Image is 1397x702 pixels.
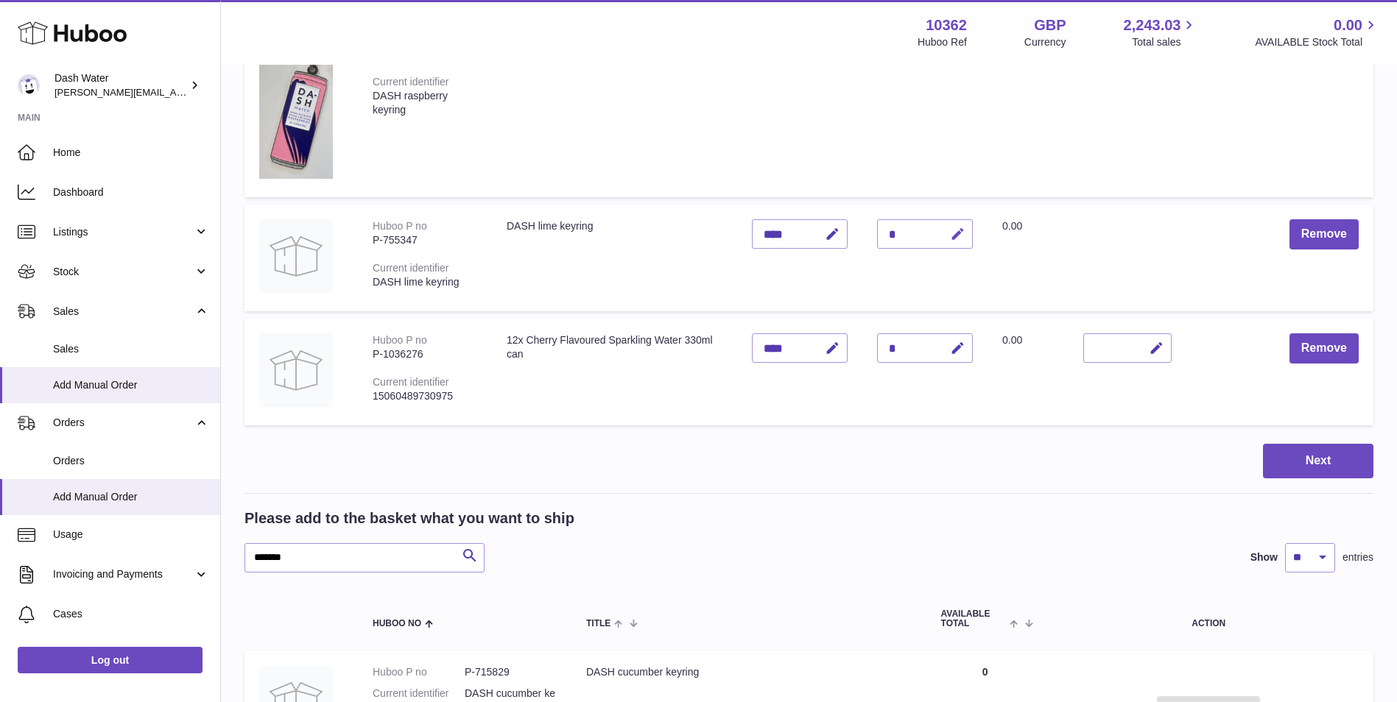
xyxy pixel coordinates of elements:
button: Remove [1289,333,1359,364]
div: Current identifier [373,376,449,388]
div: Huboo Ref [918,35,967,49]
span: Add Manual Order [53,378,209,392]
div: P-755347 [373,233,477,247]
span: Usage [53,528,209,542]
span: Title [586,619,610,628]
img: 12x Cherry Flavoured Sparkling Water 330ml can [259,333,333,407]
span: entries [1343,550,1373,564]
span: Invoicing and Payments [53,567,194,581]
div: DASH lime keyring [373,275,477,289]
span: 0.00 [1002,220,1022,232]
span: Huboo no [373,619,421,628]
span: AVAILABLE Stock Total [1255,35,1379,49]
span: Orders [53,416,194,430]
img: DASH lime keyring [259,219,333,293]
a: 2,243.03 Total sales [1124,15,1198,49]
button: Next [1263,444,1373,478]
div: P-1036276 [373,347,477,361]
td: DASH raspberry keyring [492,19,737,198]
span: 0.00 [1334,15,1362,35]
span: Orders [53,454,209,468]
span: Add Manual Order [53,490,209,504]
div: DASH raspberry keyring [373,89,477,117]
h2: Please add to the basket what you want to ship [244,508,574,528]
span: [PERSON_NAME][EMAIL_ADDRESS][DOMAIN_NAME] [54,86,295,98]
div: Currency [1024,35,1066,49]
span: Cases [53,607,209,621]
th: Action [1044,595,1373,643]
span: 0.00 [1002,334,1022,346]
strong: GBP [1034,15,1066,35]
span: Sales [53,305,194,319]
div: Huboo P no [373,220,427,232]
td: DASH lime keyring [492,205,737,311]
div: Dash Water [54,71,187,99]
span: Home [53,146,209,160]
span: Dashboard [53,185,209,199]
button: Remove [1289,219,1359,249]
span: Listings [53,225,194,239]
span: 2,243.03 [1124,15,1181,35]
img: DASH raspberry keyring [259,34,333,180]
label: Show [1250,550,1278,564]
span: Sales [53,342,209,356]
strong: 10362 [926,15,967,35]
span: Total sales [1132,35,1197,49]
span: AVAILABLE Total [941,609,1007,628]
dd: P-715829 [465,665,557,679]
a: Log out [18,647,203,673]
div: Huboo P no [373,334,427,346]
span: Stock [53,265,194,279]
img: james@dash-water.com [18,74,40,96]
dt: Huboo P no [373,665,465,679]
div: 15060489730975 [373,389,477,403]
div: Current identifier [373,76,449,88]
a: 0.00 AVAILABLE Stock Total [1255,15,1379,49]
td: 12x Cherry Flavoured Sparkling Water 330ml can [492,319,737,425]
div: Current identifier [373,262,449,274]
